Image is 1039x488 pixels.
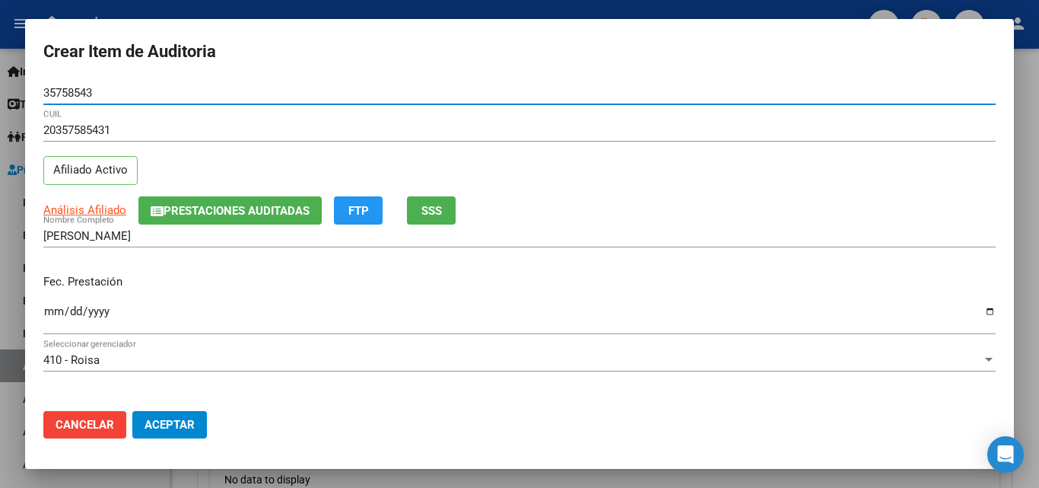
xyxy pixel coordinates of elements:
[56,418,114,432] span: Cancelar
[43,397,996,414] p: Código Prestación (no obligatorio)
[43,156,138,186] p: Afiliado Activo
[43,353,100,367] span: 410 - Roisa
[421,204,442,218] span: SSS
[43,273,996,291] p: Fec. Prestación
[138,196,322,225] button: Prestaciones Auditadas
[407,196,456,225] button: SSS
[164,204,310,218] span: Prestaciones Auditadas
[43,37,996,66] h2: Crear Item de Auditoria
[334,196,383,225] button: FTP
[132,411,207,439] button: Aceptar
[43,411,126,439] button: Cancelar
[43,203,126,217] span: Análisis Afiliado
[987,436,1024,473] div: Open Intercom Messenger
[348,204,369,218] span: FTP
[145,418,195,432] span: Aceptar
